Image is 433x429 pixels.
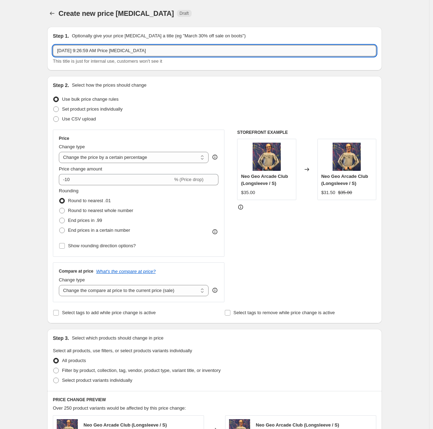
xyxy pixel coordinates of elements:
span: This title is just for internal use, customers won't see it [53,58,162,64]
span: Show rounding direction options? [68,243,136,248]
span: Create new price [MEDICAL_DATA] [58,10,174,17]
span: Round to nearest whole number [68,208,133,213]
span: Use CSV upload [62,116,96,122]
span: All products [62,358,86,363]
span: Select product variants individually [62,378,132,383]
p: Select how the prices should change [72,82,147,89]
span: Neo Geo Arcade Club (Longsleeve / S) [256,422,339,428]
div: help [211,287,218,294]
span: Select tags to add while price change is active [62,310,156,315]
div: $31.50 [321,189,335,196]
strike: $35.00 [338,189,352,196]
span: Use bulk price change rules [62,97,118,102]
h6: PRICE CHANGE PREVIEW [53,397,376,403]
h2: Step 1. [53,32,69,39]
span: Set product prices individually [62,106,123,112]
h6: STOREFRONT EXAMPLE [237,130,376,135]
span: Select all products, use filters, or select products variants individually [53,348,192,353]
input: -15 [59,174,173,185]
span: Change type [59,277,85,282]
span: End prices in .99 [68,218,102,223]
span: Change type [59,144,85,149]
span: Select tags to remove while price change is active [234,310,335,315]
span: % (Price drop) [174,177,203,182]
button: Price change jobs [47,8,57,18]
h3: Compare at price [59,268,93,274]
p: Optionally give your price [MEDICAL_DATA] a title (eg "March 30% off sale on boots") [72,32,246,39]
h2: Step 3. [53,335,69,342]
h2: Step 2. [53,82,69,89]
div: help [211,154,218,161]
span: Filter by product, collection, tag, vendor, product type, variant title, or inventory [62,368,221,373]
span: Neo Geo Arcade Club (Longsleeve / S) [83,422,167,428]
img: KeithNeoGeo01-KEITH_22114fd0-8dfe-4a18-99ea-980576eb6b59_80x.jpg [333,143,361,171]
h3: Price [59,136,69,141]
input: 30% off holiday sale [53,45,376,56]
span: Draft [180,11,189,16]
img: KeithNeoGeo01-KEITH_22114fd0-8dfe-4a18-99ea-980576eb6b59_80x.jpg [253,143,281,171]
div: $35.00 [241,189,255,196]
span: Round to nearest .01 [68,198,111,203]
span: Neo Geo Arcade Club (Longsleeve / S) [241,174,288,186]
span: Rounding [59,188,79,193]
span: End prices in a certain number [68,228,130,233]
span: Over 250 product variants would be affected by this price change: [53,405,186,411]
span: Price change amount [59,166,102,172]
p: Select which products should change in price [72,335,163,342]
span: Neo Geo Arcade Club (Longsleeve / S) [321,174,368,186]
button: What's the compare at price? [96,269,156,274]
